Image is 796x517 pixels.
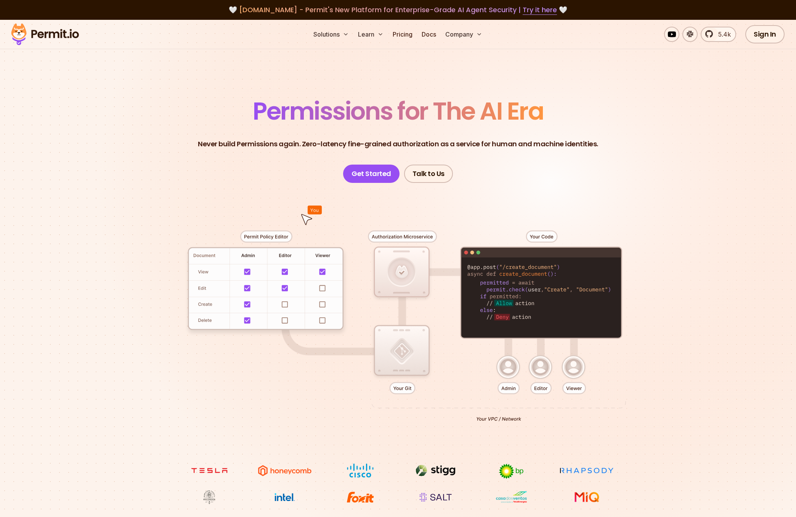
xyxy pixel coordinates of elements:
[332,490,389,504] img: Foxit
[256,463,313,478] img: Honeycomb
[483,490,540,504] img: Casa dos Ventos
[404,165,453,183] a: Talk to Us
[714,30,731,39] span: 5.4k
[181,463,238,478] img: tesla
[256,490,313,504] img: Intel
[332,463,389,478] img: Cisco
[343,165,400,183] a: Get Started
[407,463,464,478] img: Stigg
[181,490,238,504] img: Maricopa County Recorder\'s Office
[310,27,352,42] button: Solutions
[407,490,464,504] img: salt
[390,27,416,42] a: Pricing
[239,5,557,14] span: [DOMAIN_NAME] - Permit's New Platform for Enterprise-Grade AI Agent Security |
[18,5,778,15] div: 🤍 🤍
[561,491,613,504] img: MIQ
[419,27,439,42] a: Docs
[701,27,736,42] a: 5.4k
[745,25,785,43] a: Sign In
[558,463,615,478] img: Rhapsody Health
[523,5,557,15] a: Try it here
[483,463,540,479] img: bp
[8,21,82,47] img: Permit logo
[442,27,485,42] button: Company
[253,94,543,128] span: Permissions for The AI Era
[355,27,387,42] button: Learn
[198,139,598,149] p: Never build Permissions again. Zero-latency fine-grained authorization as a service for human and...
